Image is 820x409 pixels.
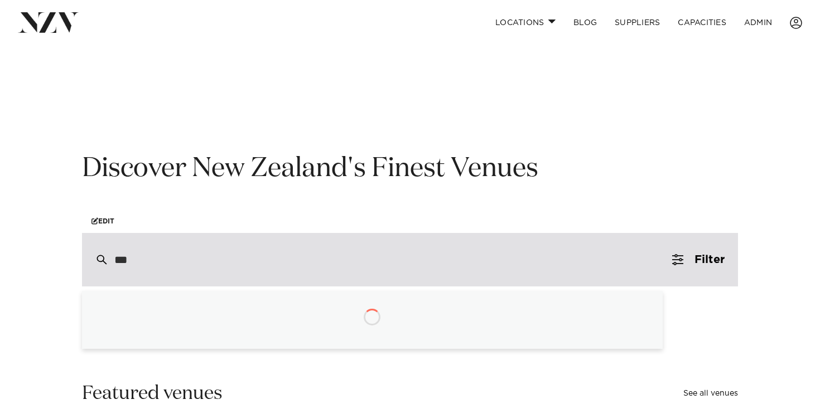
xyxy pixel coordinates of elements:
[669,11,735,35] a: Capacities
[683,389,738,397] a: See all venues
[486,11,565,35] a: Locations
[606,11,669,35] a: SUPPLIERS
[694,254,725,265] span: Filter
[82,209,124,233] a: Edit
[659,233,738,286] button: Filter
[735,11,781,35] a: ADMIN
[565,11,606,35] a: BLOG
[82,381,223,406] h2: Featured venues
[18,12,79,32] img: nzv-logo.png
[82,152,738,187] h1: Discover New Zealand's Finest Venues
